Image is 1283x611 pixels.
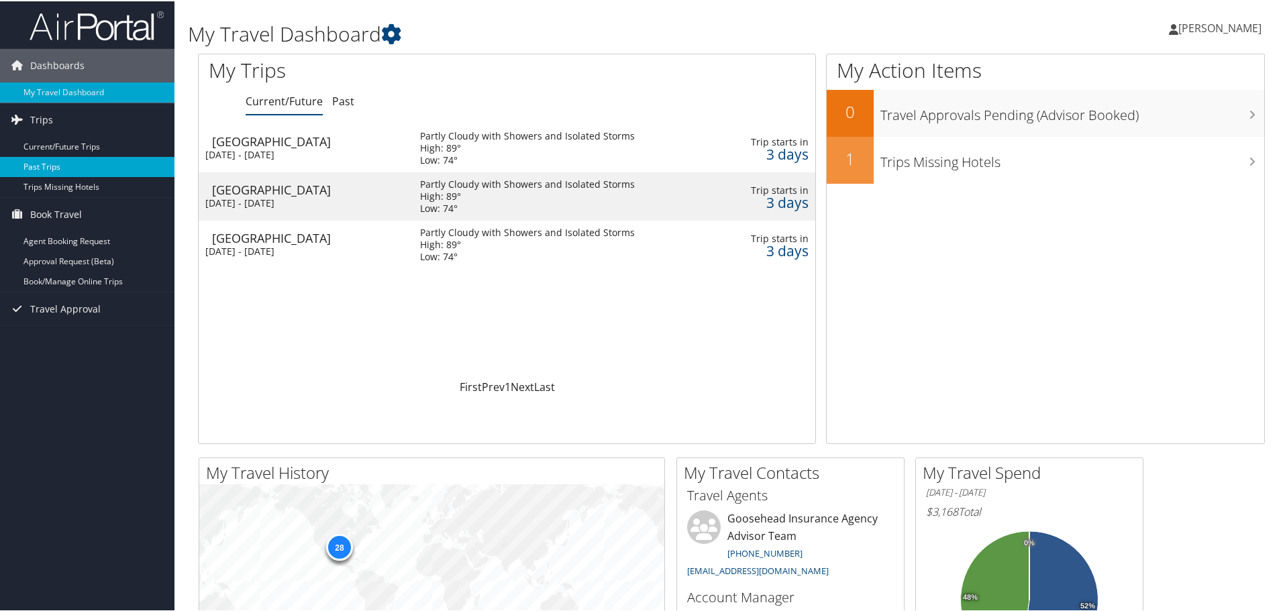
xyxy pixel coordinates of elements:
[209,55,548,83] h1: My Trips
[739,183,809,195] div: Trip starts in
[739,135,809,147] div: Trip starts in
[963,592,978,600] tspan: 48%
[680,509,901,581] li: Goosehead Insurance Agency Advisor Team
[727,546,803,558] a: [PHONE_NUMBER]
[30,291,101,325] span: Travel Approval
[212,134,407,146] div: [GEOGRAPHIC_DATA]
[739,195,809,207] div: 3 days
[30,48,85,81] span: Dashboards
[687,485,894,504] h3: Travel Agents
[1080,601,1095,609] tspan: 52%
[246,93,323,107] a: Current/Future
[827,99,874,122] h2: 0
[205,196,400,208] div: [DATE] - [DATE]
[923,460,1143,483] h2: My Travel Spend
[30,9,164,40] img: airportal-logo.png
[684,460,904,483] h2: My Travel Contacts
[739,147,809,159] div: 3 days
[420,189,635,201] div: High: 89°
[30,197,82,230] span: Book Travel
[739,243,809,256] div: 3 days
[326,533,353,559] div: 28
[212,182,407,195] div: [GEOGRAPHIC_DATA]
[926,485,1133,498] h6: [DATE] - [DATE]
[420,153,635,165] div: Low: 74°
[420,129,635,141] div: Partly Cloudy with Showers and Isolated Storms
[739,231,809,243] div: Trip starts in
[926,503,1133,518] h6: Total
[420,237,635,249] div: High: 89°
[1169,7,1275,47] a: [PERSON_NAME]
[687,563,829,575] a: [EMAIL_ADDRESS][DOMAIN_NAME]
[205,244,400,256] div: [DATE] - [DATE]
[511,378,534,393] a: Next
[212,231,407,243] div: [GEOGRAPHIC_DATA]
[205,148,400,160] div: [DATE] - [DATE]
[482,378,505,393] a: Prev
[30,102,53,135] span: Trips
[534,378,555,393] a: Last
[420,249,635,262] div: Low: 74°
[827,146,874,169] h2: 1
[420,225,635,237] div: Partly Cloudy with Showers and Isolated Storms
[460,378,482,393] a: First
[332,93,354,107] a: Past
[420,177,635,189] div: Partly Cloudy with Showers and Isolated Storms
[827,89,1264,135] a: 0Travel Approvals Pending (Advisor Booked)
[505,378,511,393] a: 1
[827,135,1264,182] a: 1Trips Missing Hotels
[687,587,894,606] h3: Account Manager
[420,201,635,213] div: Low: 74°
[880,98,1264,123] h3: Travel Approvals Pending (Advisor Booked)
[1178,19,1262,34] span: [PERSON_NAME]
[880,145,1264,170] h3: Trips Missing Hotels
[827,55,1264,83] h1: My Action Items
[926,503,958,518] span: $3,168
[420,141,635,153] div: High: 89°
[1024,538,1035,546] tspan: 0%
[206,460,664,483] h2: My Travel History
[188,19,913,47] h1: My Travel Dashboard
